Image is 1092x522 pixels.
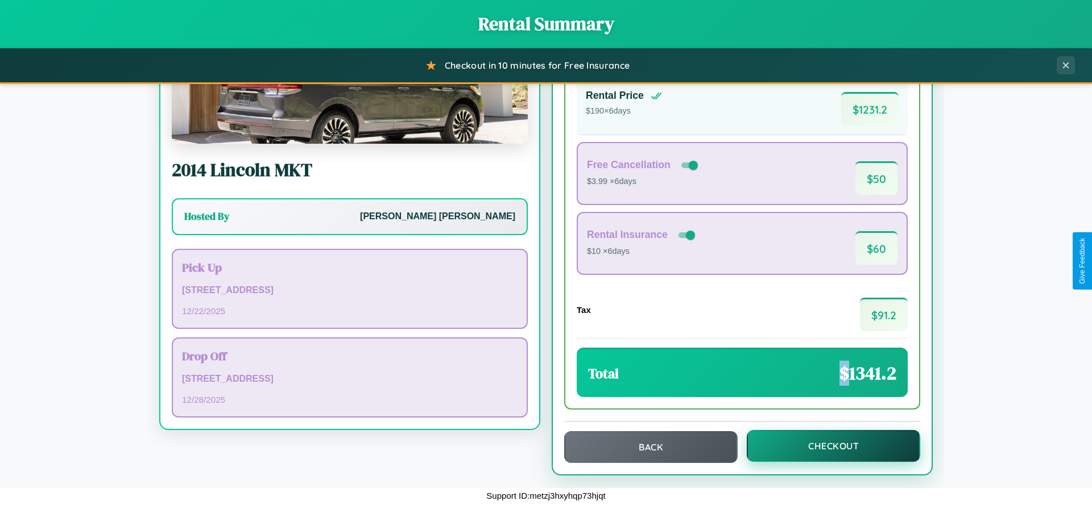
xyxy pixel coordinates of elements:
span: $ 1341.2 [839,361,896,386]
div: Give Feedback [1078,238,1086,284]
p: Support ID: metzj3hxyhqp73hjqt [486,488,605,503]
h1: Rental Summary [11,11,1081,36]
span: $ 91.2 [860,298,908,331]
h3: Pick Up [182,259,518,275]
span: $ 1231.2 [841,92,899,126]
button: Checkout [747,430,920,462]
h4: Rental Price [586,90,644,102]
button: Back [564,431,738,463]
span: Checkout in 10 minutes for Free Insurance [445,60,630,71]
h4: Rental Insurance [587,229,668,241]
h2: 2014 Lincoln MKT [172,157,528,182]
p: [STREET_ADDRESS] [182,371,518,387]
h3: Total [588,364,619,383]
h4: Tax [577,305,591,315]
p: 12 / 28 / 2025 [182,392,518,407]
h3: Drop Off [182,348,518,364]
p: $ 190 × 6 days [586,104,662,119]
p: 12 / 22 / 2025 [182,303,518,319]
span: $ 60 [855,231,897,265]
p: $10 × 6 days [587,244,697,259]
h4: Free Cancellation [587,159,671,171]
p: [PERSON_NAME] [PERSON_NAME] [360,208,515,225]
h3: Hosted By [184,210,229,223]
span: $ 50 [855,161,897,195]
img: Lincoln MKT [172,30,528,144]
p: [STREET_ADDRESS] [182,282,518,299]
p: $3.99 × 6 days [587,174,700,189]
